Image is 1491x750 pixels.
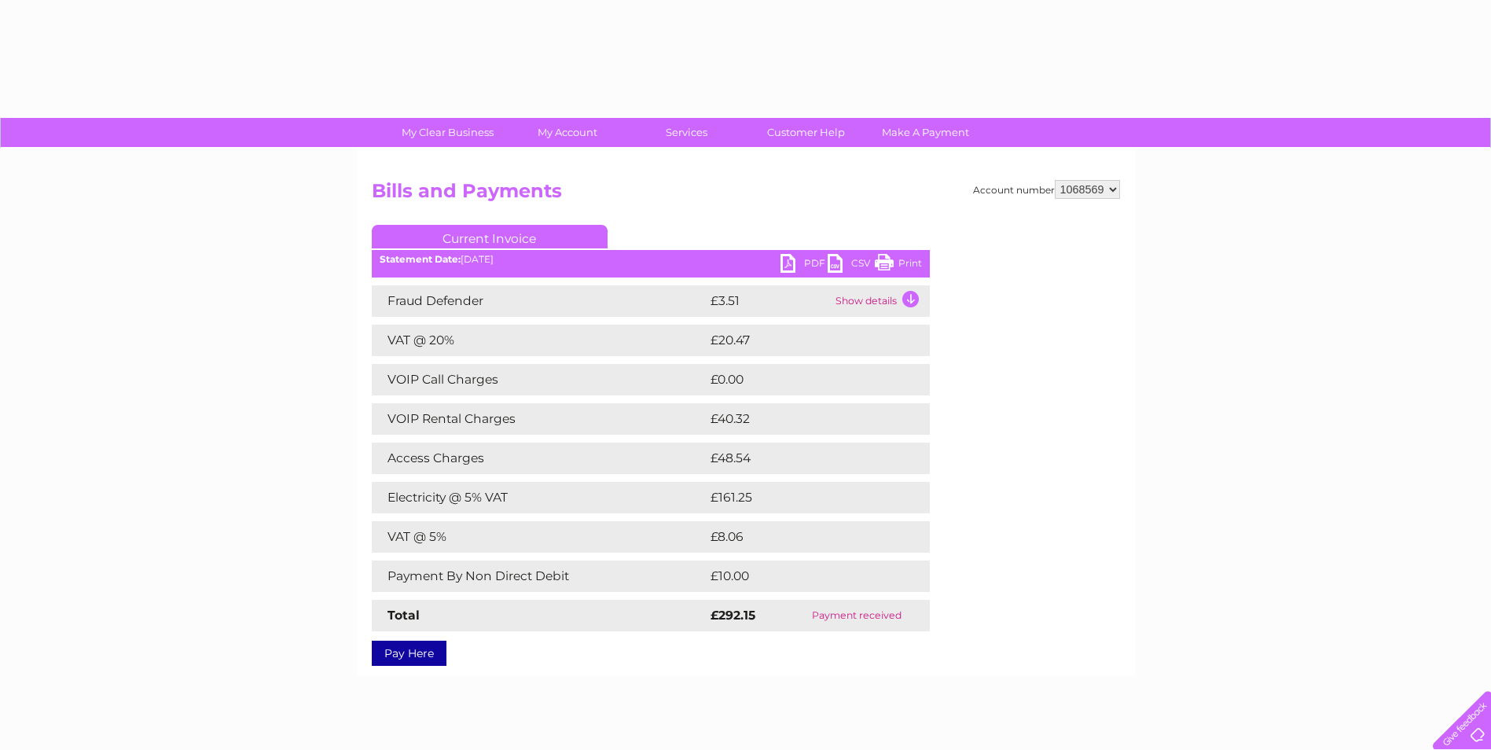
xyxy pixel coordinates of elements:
[707,443,898,474] td: £48.54
[832,285,930,317] td: Show details
[861,118,990,147] a: Make A Payment
[372,403,707,435] td: VOIP Rental Charges
[372,521,707,553] td: VAT @ 5%
[707,285,832,317] td: £3.51
[707,403,898,435] td: £40.32
[707,521,894,553] td: £8.06
[828,254,875,277] a: CSV
[502,118,632,147] a: My Account
[707,561,898,592] td: £10.00
[372,482,707,513] td: Electricity @ 5% VAT
[372,285,707,317] td: Fraud Defender
[372,561,707,592] td: Payment By Non Direct Debit
[372,180,1120,210] h2: Bills and Payments
[707,364,894,395] td: £0.00
[973,180,1120,199] div: Account number
[741,118,871,147] a: Customer Help
[383,118,512,147] a: My Clear Business
[387,608,420,623] strong: Total
[711,608,755,623] strong: £292.15
[875,254,922,277] a: Print
[372,641,446,666] a: Pay Here
[372,364,707,395] td: VOIP Call Charges
[707,325,898,356] td: £20.47
[372,325,707,356] td: VAT @ 20%
[380,253,461,265] b: Statement Date:
[622,118,751,147] a: Services
[780,254,828,277] a: PDF
[707,482,899,513] td: £161.25
[784,600,929,631] td: Payment received
[372,254,930,265] div: [DATE]
[372,443,707,474] td: Access Charges
[372,225,608,248] a: Current Invoice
